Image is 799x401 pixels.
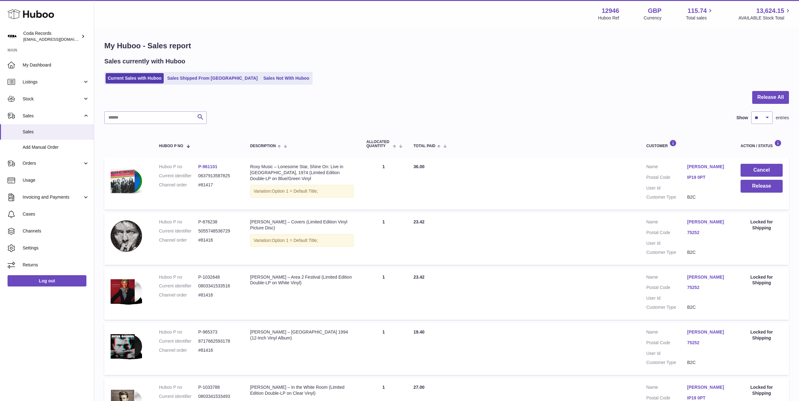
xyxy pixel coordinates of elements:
dt: Current identifier [159,283,198,289]
dd: B2C [687,360,728,366]
dt: User Id [646,240,687,246]
div: Variation: [250,185,354,198]
dd: #81416 [198,292,238,298]
span: 115.74 [687,7,707,15]
label: Show [736,115,748,121]
strong: 12946 [602,7,619,15]
span: Option 1 = Default Title; [272,189,318,194]
dt: Postal Code [646,174,687,182]
dd: #81416 [198,347,238,353]
div: [PERSON_NAME] – Covers (Limited Edition Vinyl Picture Disc) [250,219,354,231]
span: Description [250,144,276,148]
dt: Huboo P no [159,219,198,225]
div: Coda Records [23,30,80,42]
h1: My Huboo - Sales report [104,41,789,51]
span: [EMAIL_ADDRESS][DOMAIN_NAME] [23,37,92,42]
div: Action / Status [741,140,783,148]
a: 75252 [687,230,728,236]
span: Usage [23,177,89,183]
button: Cancel [741,164,783,177]
a: [PERSON_NAME] [687,329,728,335]
dd: P-1032648 [198,274,238,280]
dt: Postal Code [646,285,687,292]
dd: #81416 [198,237,238,243]
a: [PERSON_NAME] [687,274,728,280]
div: [PERSON_NAME] – In the White Room (Limited Edition Double-LP on Clear Vinyl) [250,384,354,396]
span: Huboo P no [159,144,183,148]
span: Channels [23,228,89,234]
span: Orders [23,160,83,166]
dt: User Id [646,350,687,356]
dt: Postal Code [646,230,687,237]
div: [PERSON_NAME] – Area 2 Festival (Limited Edition Double-LP on White Vinyl) [250,274,354,286]
dd: 8717662593178 [198,338,238,344]
span: 19.40 [413,329,424,334]
span: AVAILABLE Stock Total [738,15,791,21]
dd: B2C [687,249,728,255]
span: 23.42 [413,275,424,280]
td: 1 [360,268,407,320]
img: 129461710330963.png [111,329,142,363]
dt: User Id [646,185,687,191]
dt: Current identifier [159,173,198,179]
div: Roxy Music – Lonesome Star, Shine On: Live in [GEOGRAPHIC_DATA], 1974 (Limited Edition Double-LP ... [250,164,354,182]
dt: Name [646,384,687,392]
a: IP19 0PT [687,174,728,180]
dd: B2C [687,194,728,200]
span: Sales [23,129,89,135]
a: 75252 [687,285,728,291]
dt: Customer Type [646,249,687,255]
span: Invoicing and Payments [23,194,83,200]
div: Currency [644,15,662,21]
a: [PERSON_NAME] [687,164,728,170]
dt: Customer Type [646,360,687,366]
span: Cases [23,211,89,217]
dt: Channel order [159,347,198,353]
h2: Sales currently with Huboo [104,57,185,66]
span: 36.00 [413,164,424,169]
dd: 0637913587825 [198,173,238,179]
td: 1 [360,323,407,375]
span: Stock [23,96,83,102]
span: Total paid [413,144,435,148]
dt: Channel order [159,292,198,298]
a: 115.74 Total sales [686,7,714,21]
img: 1739985296.png [111,274,142,308]
span: Add Manual Order [23,144,89,150]
div: Locked for Shipping [741,274,783,286]
a: IP19 0PT [687,395,728,401]
dd: 5055748536729 [198,228,238,234]
dt: Huboo P no [159,384,198,390]
a: 13,624.15 AVAILABLE Stock Total [738,7,791,21]
dt: Huboo P no [159,329,198,335]
div: Huboo Ref [598,15,619,21]
a: Log out [8,275,86,286]
a: 75252 [687,340,728,346]
dt: Name [646,329,687,337]
dt: Huboo P no [159,274,198,280]
dt: Huboo P no [159,164,198,170]
dd: P-965373 [198,329,238,335]
dt: Channel order [159,237,198,243]
div: [PERSON_NAME] – [GEOGRAPHIC_DATA] 1994 (12-Inch Vinyl Album) [250,329,354,341]
button: Release All [752,91,789,104]
button: Release [741,180,783,193]
img: haz@pcatmedia.com [8,32,17,41]
dd: 0803341533516 [198,283,238,289]
dt: Name [646,164,687,171]
strong: GBP [648,7,661,15]
dt: Channel order [159,182,198,188]
a: Current Sales with Huboo [106,73,164,83]
dd: P-1033788 [198,384,238,390]
a: [PERSON_NAME] [687,384,728,390]
dt: Customer Type [646,304,687,310]
dt: Current identifier [159,393,198,399]
span: Sales [23,113,83,119]
td: 1 [360,213,407,265]
dt: Current identifier [159,338,198,344]
span: Settings [23,245,89,251]
dt: Postal Code [646,340,687,347]
span: Returns [23,262,89,268]
span: entries [776,115,789,121]
span: My Dashboard [23,62,89,68]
